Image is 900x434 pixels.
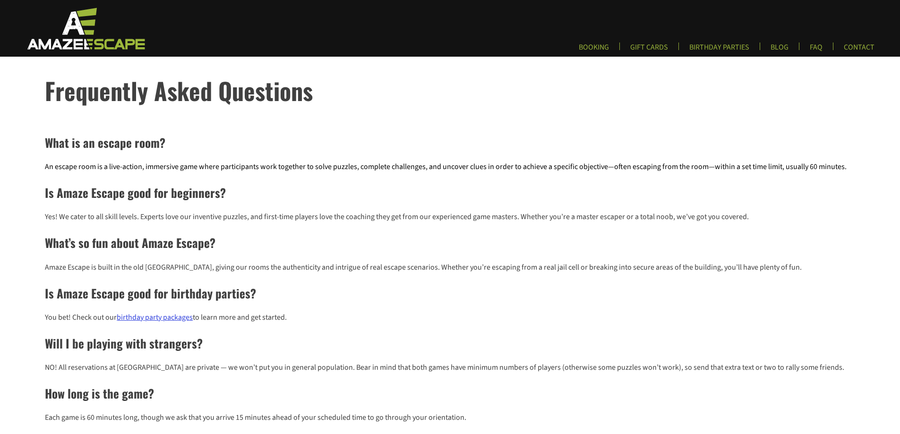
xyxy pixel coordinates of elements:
[45,161,855,172] p: An escape room is a live-action, immersive game where participants work together to solve puzzles...
[623,43,676,58] a: GIFT CARDS
[45,211,855,222] p: Yes! We cater to all skill levels. Experts love our inventive puzzles, and first-time players lov...
[45,284,855,302] h2: Is Amaze Escape good for birthday parties?
[45,362,855,373] p: NO! All reservations at [GEOGRAPHIC_DATA] are private — we won’t put you in general population. B...
[763,43,796,58] a: BLOG
[45,134,855,152] h2: What is an escape room?
[15,7,155,50] img: Escape Room Game in Boston Area
[117,312,193,323] a: birthday party packages
[802,43,830,58] a: FAQ
[45,334,855,352] h2: Will I be playing with strangers?
[45,234,855,252] h2: What’s so fun about Amaze Escape?
[45,184,855,202] h2: Is Amaze Escape good for beginners?
[45,262,855,273] p: Amaze Escape is built in the old [GEOGRAPHIC_DATA], giving our rooms the authenticity and intrigu...
[682,43,757,58] a: BIRTHDAY PARTIES
[836,43,882,58] a: CONTACT
[45,312,855,323] p: You bet! Check out our to learn more and get started.
[45,412,855,423] p: Each game is 60 minutes long, though we ask that you arrive 15 minutes ahead of your scheduled ti...
[571,43,617,58] a: BOOKING
[45,384,855,402] h2: How long is the game?
[45,73,900,108] h1: Frequently Asked Questions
